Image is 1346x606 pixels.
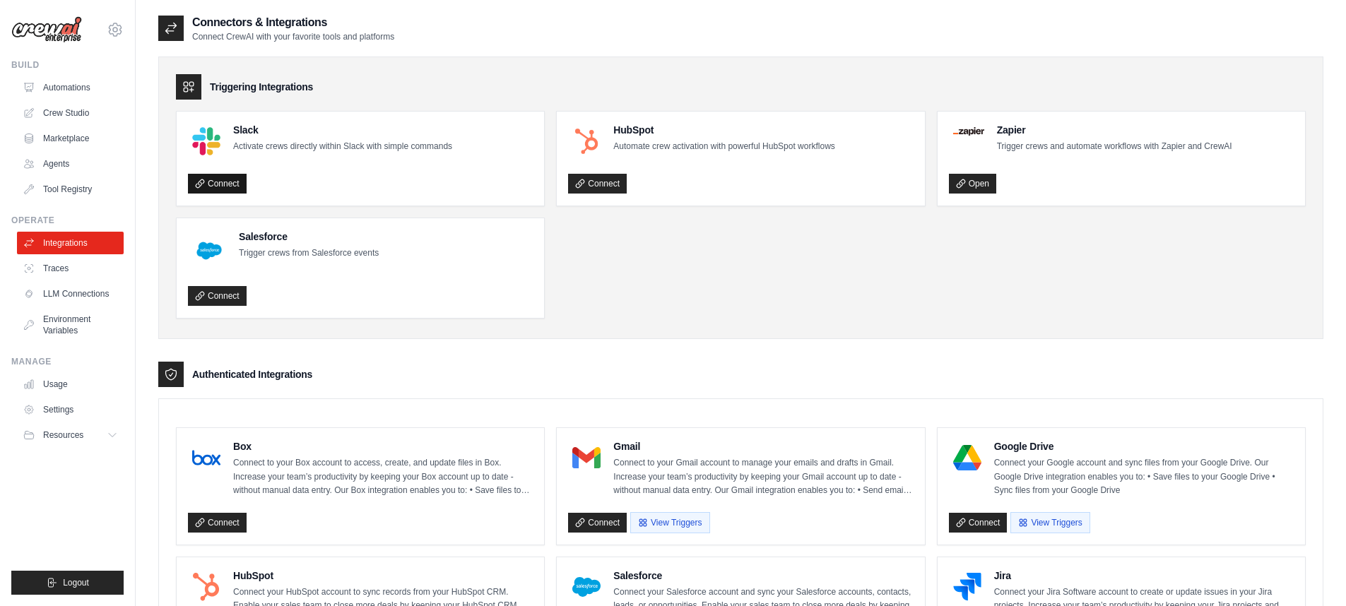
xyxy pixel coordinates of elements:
p: Connect to your Gmail account to manage your emails and drafts in Gmail. Increase your team’s pro... [613,456,913,498]
h4: Zapier [997,123,1232,137]
a: Integrations [17,232,124,254]
div: Operate [11,215,124,226]
span: Logout [63,577,89,588]
a: LLM Connections [17,283,124,305]
p: Trigger crews and automate workflows with Zapier and CrewAI [997,140,1232,154]
img: Gmail Logo [572,444,601,472]
img: Jira Logo [953,573,981,601]
h3: Triggering Integrations [210,80,313,94]
a: Connect [188,513,247,533]
button: View Triggers [630,512,709,533]
button: View Triggers [1010,512,1090,533]
img: Salesforce Logo [192,234,226,268]
img: Logo [11,16,82,43]
img: HubSpot Logo [572,127,601,155]
a: Connect [568,174,627,194]
img: Salesforce Logo [572,573,601,601]
a: Connect [188,286,247,306]
h4: Slack [233,123,452,137]
a: Settings [17,398,124,421]
h2: Connectors & Integrations [192,14,394,31]
span: Resources [43,429,83,441]
h4: Google Drive [994,439,1294,453]
h4: Salesforce [239,230,379,244]
h4: Box [233,439,533,453]
a: Traces [17,257,124,280]
h4: Salesforce [613,569,913,583]
p: Connect to your Box account to access, create, and update files in Box. Increase your team’s prod... [233,456,533,498]
img: Box Logo [192,444,220,472]
a: Connect [568,513,627,533]
a: Tool Registry [17,178,124,201]
a: Agents [17,153,124,175]
button: Logout [11,571,124,595]
a: Connect [188,174,247,194]
img: Zapier Logo [953,127,984,136]
h4: HubSpot [613,123,834,137]
h4: Gmail [613,439,913,453]
h3: Authenticated Integrations [192,367,312,381]
div: Build [11,59,124,71]
p: Automate crew activation with powerful HubSpot workflows [613,140,834,154]
a: Crew Studio [17,102,124,124]
div: Manage [11,356,124,367]
p: Connect CrewAI with your favorite tools and platforms [192,31,394,42]
h4: HubSpot [233,569,533,583]
img: Google Drive Logo [953,444,981,472]
a: Connect [949,513,1008,533]
p: Connect your Google account and sync files from your Google Drive. Our Google Drive integration e... [994,456,1294,498]
p: Activate crews directly within Slack with simple commands [233,140,452,154]
h4: Jira [994,569,1294,583]
img: Slack Logo [192,127,220,155]
a: Open [949,174,996,194]
a: Usage [17,373,124,396]
p: Trigger crews from Salesforce events [239,246,379,261]
a: Environment Variables [17,308,124,342]
a: Marketplace [17,127,124,150]
a: Automations [17,76,124,99]
img: HubSpot Logo [192,573,220,601]
button: Resources [17,424,124,446]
